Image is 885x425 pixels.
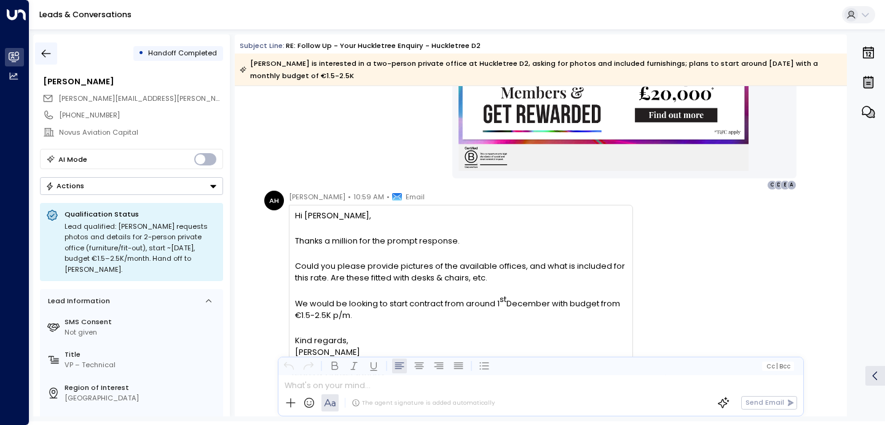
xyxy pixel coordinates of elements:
[65,327,219,338] div: Not given
[387,191,390,203] span: •
[295,298,626,321] span: We would be looking to start contract from around 1 December with budget from €1.5-2.5K p/m.
[65,317,219,327] label: SMS Consent
[58,153,87,165] div: AI Mode
[40,177,223,195] div: Button group with a nested menu
[58,93,291,103] span: [PERSON_NAME][EMAIL_ADDRESS][PERSON_NAME][DOMAIN_NAME]
[348,191,351,203] span: •
[295,335,348,346] span: Kind regards,
[58,93,223,104] span: aaron.henry@novus.aero
[767,180,777,190] div: C
[59,127,222,138] div: Novus Aviation Capital
[65,360,219,370] div: VP – Technical
[43,76,222,87] div: [PERSON_NAME]
[295,260,626,284] span: Could you please provide pictures of the available offices, and what is included for this rate. A...
[295,210,371,221] span: Hi [PERSON_NAME],
[286,41,481,51] div: RE: Follow up - Your Huckletree Enquiry - Huckletree D2
[780,180,790,190] div: E
[352,399,495,407] div: The agent signature is added automatically
[44,296,110,306] div: Lead Information
[766,363,790,370] span: Cc Bcc
[65,349,219,360] label: Title
[240,41,285,50] span: Subject Line:
[148,48,217,58] span: Handoff Completed
[65,383,219,393] label: Region of Interest
[301,359,316,373] button: Redo
[500,294,506,304] sup: st
[59,110,222,121] div: [PHONE_NUMBER]
[406,191,425,203] span: Email
[65,209,217,219] p: Qualification Status
[353,191,384,203] span: 10:59 AM
[240,57,841,82] div: [PERSON_NAME] is interested in a two-person private office at Huckletree D2, asking for photos an...
[289,191,345,203] span: [PERSON_NAME]
[138,44,144,62] div: •
[774,180,784,190] div: D
[264,191,284,210] div: AH
[762,362,794,371] button: Cc|Bcc
[458,52,749,171] img: https://www.huckletree.com/refer-someone
[787,180,796,190] div: A
[39,9,132,20] a: Leads & Conversations
[65,393,219,403] div: [GEOGRAPHIC_DATA]
[295,346,360,370] span: [PERSON_NAME] VP – Technical
[45,181,84,190] div: Actions
[281,359,296,373] button: Undo
[776,363,778,370] span: |
[40,177,223,195] button: Actions
[295,235,460,247] span: Thanks a million for the prompt response.
[65,221,217,276] div: Lead qualified: [PERSON_NAME] requests photos and details for 2-person private office (furniture/...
